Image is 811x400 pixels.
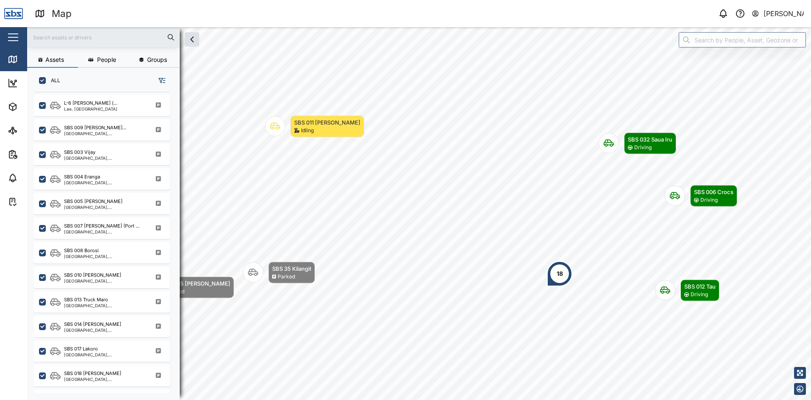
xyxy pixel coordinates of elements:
span: Groups [147,57,167,63]
label: ALL [46,77,60,84]
div: Alarms [22,173,48,183]
img: Main Logo [4,4,23,23]
div: Map marker [547,261,572,286]
div: SBS 012 Tau [684,282,716,291]
div: SBS 005 [PERSON_NAME] [162,279,230,288]
div: SBS 010 [PERSON_NAME] [64,272,121,279]
div: Map marker [243,262,315,283]
div: SBS 018 [PERSON_NAME] [64,370,121,377]
div: SBS 017 Lakoro [64,345,98,353]
div: SBS 003 Vijay [64,149,95,156]
div: SBS 032 Saua Iru [628,135,672,144]
div: SBS 009 [PERSON_NAME]... [64,124,126,131]
div: SBS 008 Borosi [64,247,99,254]
div: Map marker [665,185,737,207]
div: SBS 011 [PERSON_NAME] [294,118,360,127]
div: [GEOGRAPHIC_DATA], [GEOGRAPHIC_DATA] [64,353,145,357]
div: [GEOGRAPHIC_DATA], [GEOGRAPHIC_DATA] [64,254,145,258]
div: SBS 007 [PERSON_NAME] (Port ... [64,222,139,230]
div: Map marker [655,280,719,301]
div: Map [52,6,72,21]
div: [GEOGRAPHIC_DATA], [GEOGRAPHIC_DATA] [64,181,145,185]
div: [GEOGRAPHIC_DATA], [GEOGRAPHIC_DATA] [64,303,145,308]
div: SBS 005 [PERSON_NAME] [64,198,123,205]
div: [GEOGRAPHIC_DATA], [GEOGRAPHIC_DATA] [64,377,145,381]
div: Map marker [132,277,234,298]
div: [GEOGRAPHIC_DATA], [GEOGRAPHIC_DATA] [64,131,145,136]
div: Driving [700,196,718,204]
div: Assets [22,102,48,111]
div: SBS 35 Kilangit [272,264,311,273]
div: Lae, [GEOGRAPHIC_DATA] [64,107,117,111]
div: Driving [634,144,652,152]
div: Driving [691,291,708,299]
div: [GEOGRAPHIC_DATA], [GEOGRAPHIC_DATA] [64,230,145,234]
div: L-6 [PERSON_NAME] (... [64,100,117,107]
div: Sites [22,126,42,135]
div: Idling [301,127,314,135]
div: [GEOGRAPHIC_DATA], [GEOGRAPHIC_DATA] [64,156,145,160]
div: Dashboard [22,78,60,88]
div: Map marker [265,116,364,137]
div: Tasks [22,197,45,206]
div: SBS 013 Truck Maro [64,296,108,303]
div: Map marker [599,133,676,154]
div: SBS 006 Crocs [694,188,733,196]
div: [GEOGRAPHIC_DATA], [GEOGRAPHIC_DATA] [64,205,145,209]
span: People [97,57,116,63]
button: [PERSON_NAME] [751,8,804,19]
div: [GEOGRAPHIC_DATA], [GEOGRAPHIC_DATA] [64,328,145,332]
div: SBS 014 [PERSON_NAME] [64,321,121,328]
div: grid [34,91,179,393]
canvas: Map [27,27,811,400]
span: Assets [45,57,64,63]
div: [PERSON_NAME] [764,8,804,19]
input: Search assets or drivers [32,31,175,44]
div: SBS 004 Eranga [64,173,100,181]
div: Map [22,55,41,64]
div: Parked [278,273,295,281]
input: Search by People, Asset, Geozone or Place [679,32,806,47]
div: Reports [22,150,51,159]
div: [GEOGRAPHIC_DATA], [GEOGRAPHIC_DATA] [64,279,145,283]
div: 18 [557,269,563,278]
